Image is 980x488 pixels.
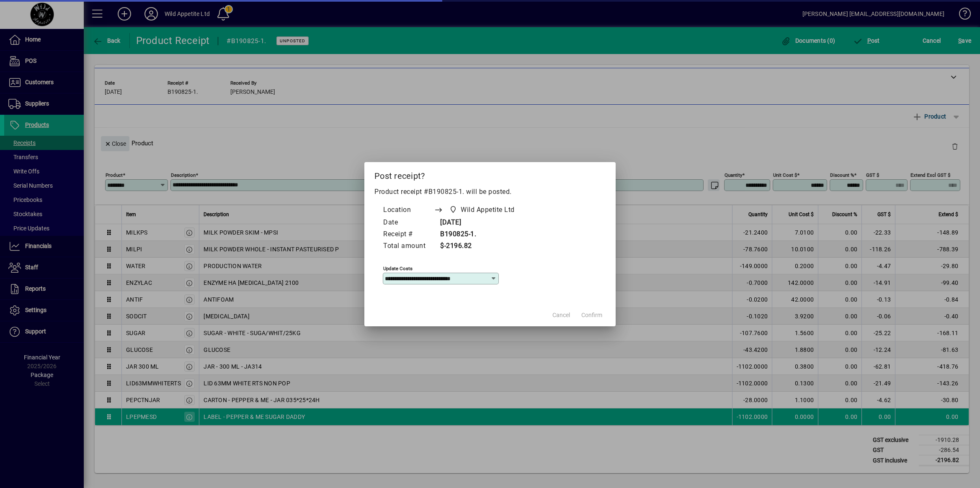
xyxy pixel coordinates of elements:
[434,229,531,240] td: B190825-1.
[383,204,434,217] td: Location
[434,217,531,229] td: [DATE]
[447,204,518,216] span: Wild Appetite Ltd
[374,187,606,197] p: Product receipt #B190825-1. will be posted.
[383,217,434,229] td: Date
[434,240,531,252] td: $-2196.82
[383,265,413,271] mat-label: Update costs
[461,205,515,215] span: Wild Appetite Ltd
[364,162,616,186] h2: Post receipt?
[383,229,434,240] td: Receipt #
[383,240,434,252] td: Total amount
